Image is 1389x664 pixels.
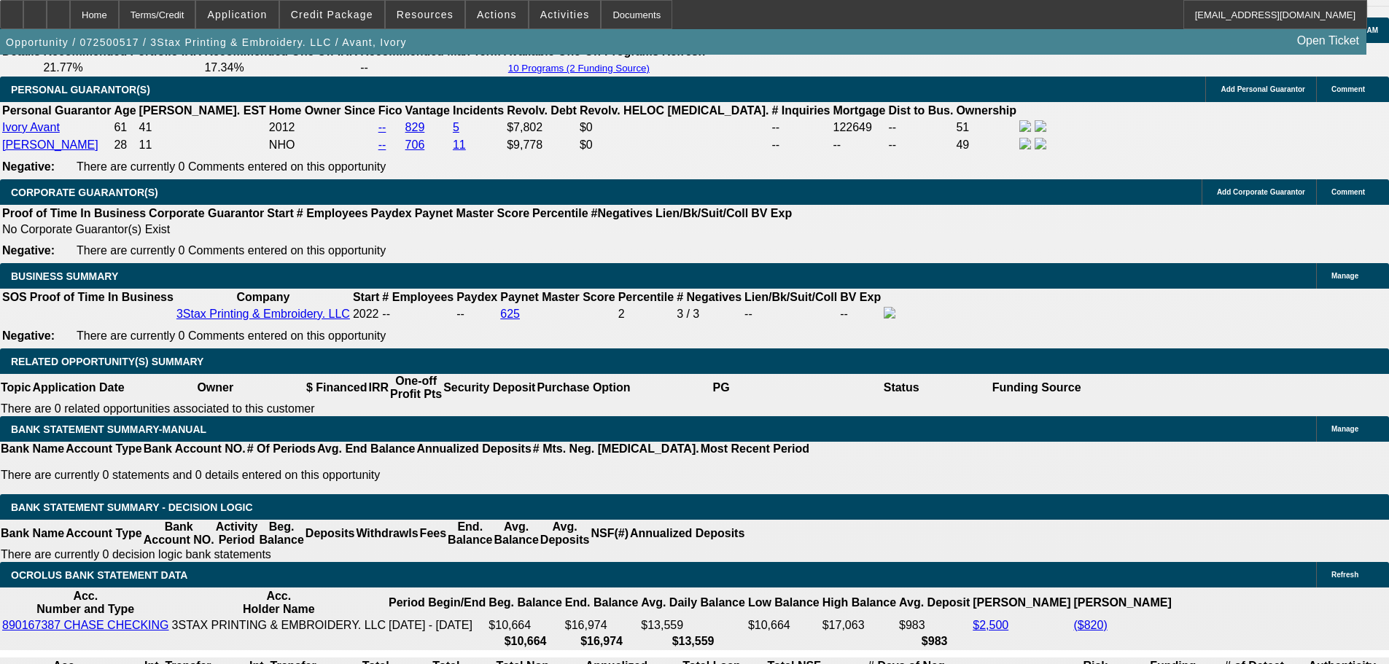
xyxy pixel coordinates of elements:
[898,634,970,649] th: $983
[822,618,897,633] td: $17,063
[382,291,454,303] b: # Employees
[2,138,98,151] a: [PERSON_NAME]
[416,442,532,456] th: Annualized Deposits
[564,589,639,617] th: End. Balance
[196,1,278,28] button: Application
[143,442,246,456] th: Bank Account NO.
[529,1,601,28] button: Activities
[11,270,118,282] span: BUSINESS SUMMARY
[386,1,464,28] button: Resources
[747,589,820,617] th: Low Balance
[488,589,562,617] th: Beg. Balance
[139,137,267,153] td: 11
[42,60,202,75] td: 21.77%
[1331,425,1358,433] span: Manage
[268,137,376,153] td: NHO
[149,207,264,219] b: Corporate Guarantor
[898,618,970,633] td: $983
[207,9,267,20] span: Application
[171,589,386,617] th: Acc. Holder Name
[579,137,770,153] td: $0
[833,137,887,153] td: --
[176,308,350,320] a: 3Stax Printing & Embroidery. LLC
[1073,589,1172,617] th: [PERSON_NAME]
[113,137,136,153] td: 28
[992,374,1082,402] th: Funding Source
[2,329,55,342] b: Negative:
[812,374,992,402] th: Status
[1331,85,1365,93] span: Comment
[677,291,742,303] b: # Negatives
[203,60,358,75] td: 17.34%
[884,307,895,319] img: facebook-icon.png
[507,104,577,117] b: Revolv. Debt
[506,120,577,136] td: $7,802
[11,187,158,198] span: CORPORATE GUARANTOR(S)
[640,618,746,633] td: $13,559
[655,207,748,219] b: Lien/Bk/Suit/Coll
[443,374,536,402] th: Security Deposit
[359,60,502,75] td: --
[536,374,631,402] th: Purchase Option
[973,619,1008,631] a: $2,500
[280,1,384,28] button: Credit Package
[744,291,837,303] b: Lien/Bk/Suit/Coll
[258,520,304,547] th: Beg. Balance
[415,207,529,219] b: Paynet Master Score
[888,137,954,153] td: --
[405,138,425,151] a: 706
[564,618,639,633] td: $16,974
[65,442,143,456] th: Account Type
[6,36,407,48] span: Opportunity / 072500517 / 3Stax Printing & Embroidery. LLC / Avant, Ivory
[2,244,55,257] b: Negative:
[382,308,390,320] span: --
[898,589,970,617] th: Avg. Deposit
[1073,619,1107,631] a: ($820)
[629,520,745,547] th: Annualized Deposits
[11,84,150,95] span: PERSONAL GUARANTOR(S)
[353,291,379,303] b: Start
[1,206,147,221] th: Proof of Time In Business
[305,520,356,547] th: Deposits
[580,104,769,117] b: Revolv. HELOC [MEDICAL_DATA].
[269,121,295,133] span: 2012
[1331,272,1358,280] span: Manage
[11,423,206,435] span: BANK STATEMENT SUMMARY-MANUAL
[771,137,830,153] td: --
[171,618,386,633] td: 3STAX PRINTING & EMBROIDERY. LLC
[453,104,504,117] b: Incidents
[833,120,887,136] td: 122649
[833,104,886,117] b: Mortgage
[640,634,746,649] th: $13,559
[405,121,425,133] a: 829
[1035,120,1046,132] img: linkedin-icon.png
[631,374,811,402] th: PG
[371,207,412,219] b: Paydex
[65,520,143,547] th: Account Type
[466,1,528,28] button: Actions
[143,520,215,547] th: Bank Account NO.
[378,121,386,133] a: --
[590,520,629,547] th: NSF(#)
[1217,188,1305,196] span: Add Corporate Guarantor
[488,618,562,633] td: $10,664
[506,137,577,153] td: $9,778
[771,120,830,136] td: --
[840,291,881,303] b: BV Exp
[447,520,493,547] th: End. Balance
[618,308,674,321] div: 2
[677,308,742,321] div: 3 / 3
[453,138,466,151] a: 11
[488,634,562,649] th: $10,664
[1331,188,1365,196] span: Comment
[77,160,386,173] span: There are currently 0 Comments entered on this opportunity
[955,120,1017,136] td: 51
[114,104,136,117] b: Age
[540,520,591,547] th: Avg. Deposits
[367,374,389,402] th: IRR
[2,160,55,173] b: Negative:
[771,104,830,117] b: # Inquiries
[29,290,174,305] th: Proof of Time In Business
[355,520,419,547] th: Withdrawls
[504,62,654,74] button: 10 Programs (2 Funding Source)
